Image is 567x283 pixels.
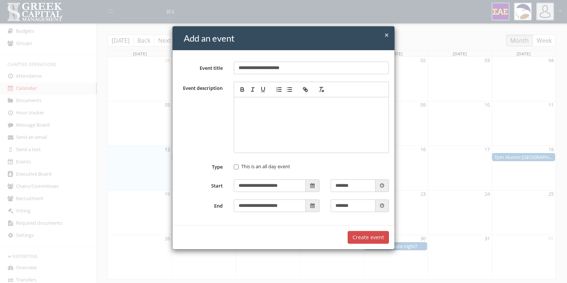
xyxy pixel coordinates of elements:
[173,82,228,92] label: Event description
[173,180,228,189] label: Start
[348,231,389,244] button: Create event
[173,200,228,209] label: End
[234,163,290,170] label: This is an all day event
[234,165,239,169] input: This is an all day event
[384,30,389,40] span: ×
[173,62,228,72] label: Event title
[184,32,389,45] h4: Add an event
[173,161,228,170] label: Type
